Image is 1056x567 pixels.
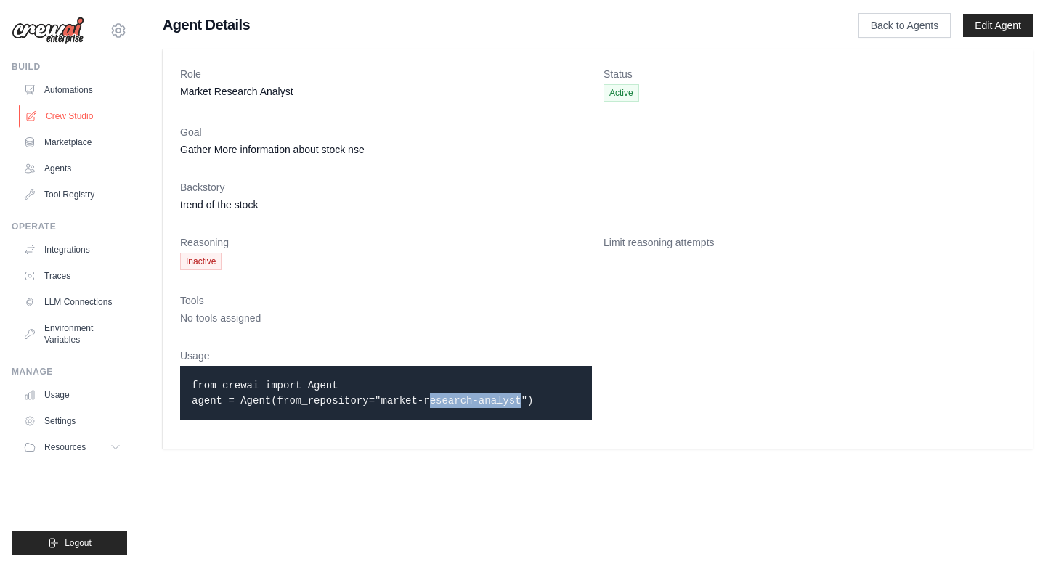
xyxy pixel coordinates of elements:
[180,348,592,363] dt: Usage
[180,84,592,99] dd: Market Research Analyst
[12,366,127,378] div: Manage
[19,105,129,128] a: Crew Studio
[604,235,1015,250] dt: Limit reasoning attempts
[44,441,86,453] span: Resources
[17,264,127,287] a: Traces
[17,383,127,407] a: Usage
[192,380,533,407] code: from crewai import Agent agent = Agent(from_repository="market-research-analyst")
[17,290,127,314] a: LLM Connections
[180,197,1015,212] dd: trend of the stock
[180,125,1015,139] dt: Goal
[17,157,127,180] a: Agents
[12,17,84,44] img: Logo
[17,238,127,261] a: Integrations
[163,15,812,35] h1: Agent Details
[17,409,127,433] a: Settings
[12,61,127,73] div: Build
[180,293,1015,308] dt: Tools
[604,67,1015,81] dt: Status
[17,131,127,154] a: Marketplace
[604,84,639,102] span: Active
[180,312,261,324] span: No tools assigned
[17,436,127,459] button: Resources
[180,235,592,250] dt: Reasoning
[963,14,1033,37] a: Edit Agent
[180,253,222,270] span: Inactive
[65,537,92,549] span: Logout
[17,183,127,206] a: Tool Registry
[180,142,1015,157] dd: Gather More information about stock nse
[858,13,951,38] a: Back to Agents
[17,317,127,351] a: Environment Variables
[180,180,1015,195] dt: Backstory
[12,531,127,555] button: Logout
[17,78,127,102] a: Automations
[12,221,127,232] div: Operate
[180,67,592,81] dt: Role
